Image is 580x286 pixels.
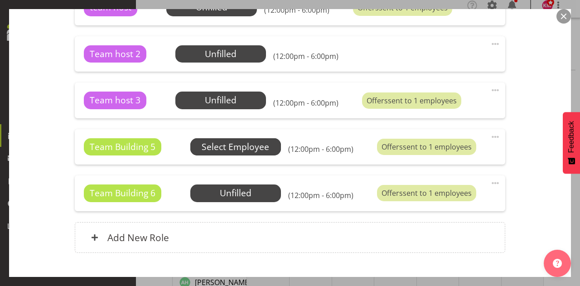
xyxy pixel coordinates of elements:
[553,259,562,268] img: help-xxl-2.png
[90,187,155,200] span: Team Building 6
[377,139,476,155] div: sent to 1 employees
[367,96,388,106] span: Offers
[377,185,476,201] div: sent to 1 employees
[273,52,338,61] h6: (12:00pm - 6:00pm)
[205,94,237,106] span: Unfilled
[90,94,140,107] span: Team host 3
[90,48,140,61] span: Team host 2
[358,3,379,13] span: Offers
[205,48,237,60] span: Unfilled
[288,191,353,200] h6: (12:00pm - 6:00pm)
[362,92,461,109] div: sent to 1 employees
[382,188,403,198] span: Offers
[202,141,269,154] span: Select Employee
[220,187,251,199] span: Unfilled
[264,5,329,15] h6: (12:00pm - 6:00pm)
[288,145,353,154] h6: (12:00pm - 6:00pm)
[107,232,169,243] h6: Add New Role
[273,98,338,107] h6: (12:00pm - 6:00pm)
[382,142,403,152] span: Offers
[567,121,575,153] span: Feedback
[563,112,580,174] button: Feedback - Show survey
[90,141,155,154] span: Team Building 5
